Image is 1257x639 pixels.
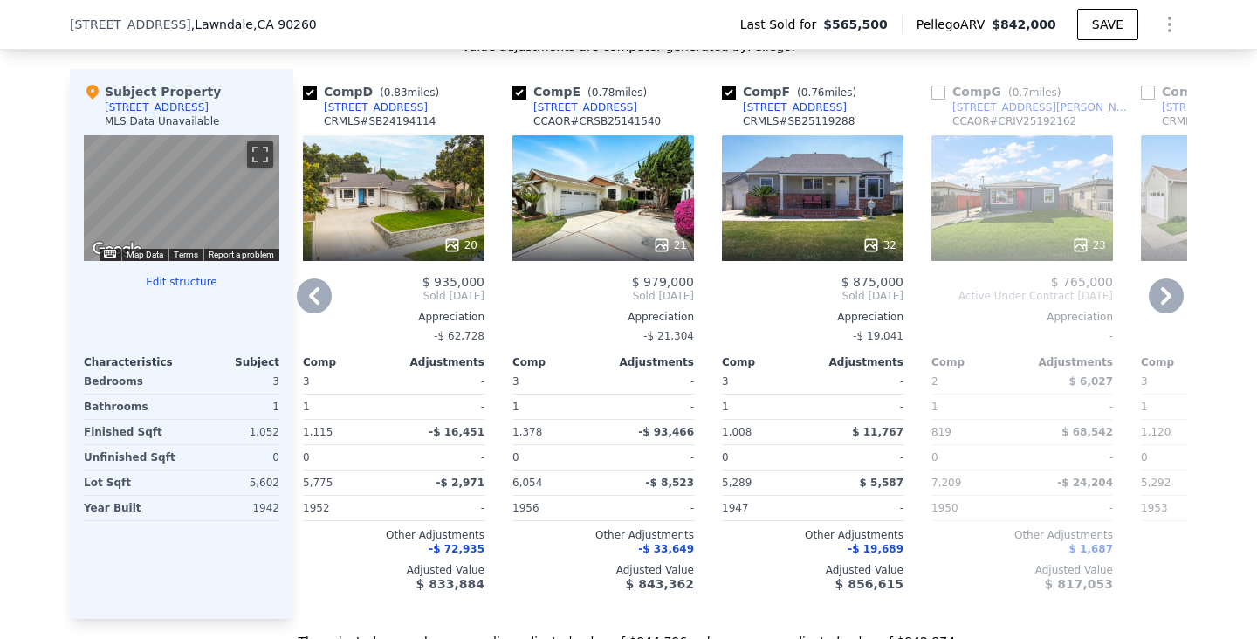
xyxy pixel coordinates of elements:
[84,496,178,520] div: Year Built
[84,471,178,495] div: Lot Sqft
[422,275,484,289] span: $ 935,000
[607,445,694,470] div: -
[1141,477,1171,489] span: 5,292
[512,426,542,438] span: 1,378
[931,426,951,438] span: 819
[512,477,542,489] span: 6,054
[860,477,903,489] span: $ 5,587
[931,83,1068,100] div: Comp G
[1141,395,1228,419] div: 1
[303,395,390,419] div: 1
[1141,426,1171,438] span: 1,120
[917,16,993,33] span: Pellego ARV
[643,330,694,342] span: -$ 21,304
[813,355,903,369] div: Adjustments
[303,528,484,542] div: Other Adjustments
[303,100,428,114] a: [STREET_ADDRESS]
[1141,355,1232,369] div: Comp
[512,355,603,369] div: Comp
[931,375,938,388] span: 2
[607,496,694,520] div: -
[185,369,279,394] div: 3
[722,83,863,100] div: Comp F
[852,426,903,438] span: $ 11,767
[397,496,484,520] div: -
[303,83,446,100] div: Comp D
[84,135,279,261] div: Street View
[931,100,1134,114] a: [STREET_ADDRESS][PERSON_NAME]
[84,395,178,419] div: Bathrooms
[105,114,220,128] div: MLS Data Unavailable
[848,543,903,555] span: -$ 19,689
[185,471,279,495] div: 5,602
[512,451,519,464] span: 0
[1069,375,1113,388] span: $ 6,027
[1061,426,1113,438] span: $ 68,542
[84,445,178,470] div: Unfinished Sqft
[931,496,1019,520] div: 1950
[88,238,146,261] a: Open this area in Google Maps (opens a new window)
[816,395,903,419] div: -
[1141,451,1148,464] span: 0
[247,141,273,168] button: Toggle fullscreen view
[397,369,484,394] div: -
[429,543,484,555] span: -$ 72,935
[182,355,279,369] div: Subject
[1069,543,1113,555] span: $ 1,687
[185,395,279,419] div: 1
[1141,375,1148,388] span: 3
[1026,445,1113,470] div: -
[443,237,477,254] div: 20
[1001,86,1068,99] span: ( miles)
[653,237,687,254] div: 21
[512,375,519,388] span: 3
[429,426,484,438] span: -$ 16,451
[722,100,847,114] a: [STREET_ADDRESS]
[533,100,637,114] div: [STREET_ADDRESS]
[603,355,694,369] div: Adjustments
[740,16,824,33] span: Last Sold for
[743,114,855,128] div: CRMLS # SB25119288
[931,395,1019,419] div: 1
[512,310,694,324] div: Appreciation
[931,324,1113,348] div: -
[512,395,600,419] div: 1
[1072,237,1106,254] div: 23
[324,100,428,114] div: [STREET_ADDRESS]
[88,238,146,261] img: Google
[70,16,191,33] span: [STREET_ADDRESS]
[1051,275,1113,289] span: $ 765,000
[84,420,178,444] div: Finished Sqft
[743,100,847,114] div: [STREET_ADDRESS]
[992,17,1056,31] span: $842,000
[84,275,279,289] button: Edit structure
[185,496,279,520] div: 1942
[303,496,390,520] div: 1952
[1013,86,1029,99] span: 0.7
[722,355,813,369] div: Comp
[722,451,729,464] span: 0
[1057,477,1113,489] span: -$ 24,204
[816,445,903,470] div: -
[394,355,484,369] div: Adjustments
[607,395,694,419] div: -
[931,563,1113,577] div: Adjusted Value
[416,577,484,591] span: $ 833,884
[84,135,279,261] div: Map
[952,114,1076,128] div: CCAOR # CRIV25192162
[303,310,484,324] div: Appreciation
[931,477,961,489] span: 7,209
[722,477,752,489] span: 5,289
[324,114,436,128] div: CRMLS # SB24194114
[592,86,615,99] span: 0.78
[512,83,654,100] div: Comp E
[931,289,1113,303] span: Active Under Contract [DATE]
[790,86,863,99] span: ( miles)
[1026,496,1113,520] div: -
[303,451,310,464] span: 0
[722,310,903,324] div: Appreciation
[722,496,809,520] div: 1947
[512,563,694,577] div: Adjusted Value
[722,563,903,577] div: Adjusted Value
[801,86,825,99] span: 0.76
